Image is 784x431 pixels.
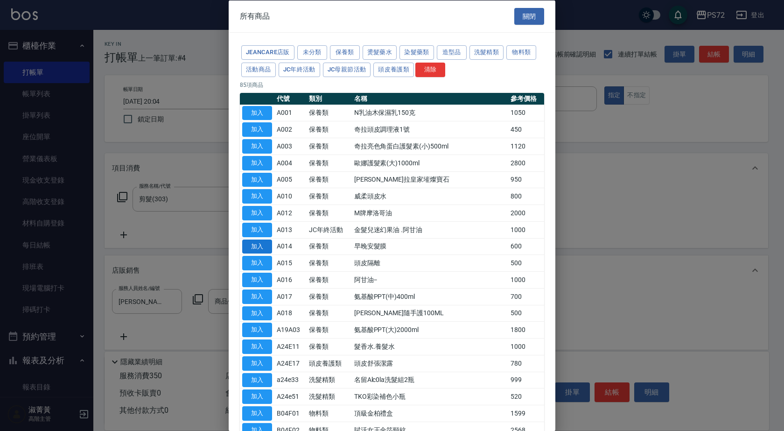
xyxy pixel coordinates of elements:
[242,273,272,287] button: 加入
[307,138,351,155] td: 保養類
[274,254,307,271] td: A015
[307,205,351,221] td: 保養類
[469,45,504,60] button: 洗髮精類
[508,388,544,405] td: 520
[352,155,509,171] td: 歐娜護髮素(大)1000ml
[274,288,307,305] td: A017
[508,305,544,322] td: 500
[352,388,509,405] td: TKO彩染補色小瓶
[352,205,509,221] td: M牌摩洛哥油
[242,172,272,187] button: 加入
[508,205,544,221] td: 2000
[240,11,270,21] span: 所有商品
[415,62,445,77] button: 清除
[307,321,351,338] td: 保養類
[307,271,351,288] td: 保養類
[274,405,307,422] td: B04F01
[352,92,509,105] th: 名稱
[242,256,272,270] button: 加入
[323,62,371,77] button: JC母親節活動
[508,288,544,305] td: 700
[242,122,272,137] button: 加入
[242,373,272,387] button: 加入
[242,206,272,220] button: 加入
[307,355,351,372] td: 頭皮養護類
[307,372,351,389] td: 洗髮精類
[242,155,272,170] button: 加入
[274,121,307,138] td: A002
[508,121,544,138] td: 450
[242,339,272,354] button: 加入
[437,45,467,60] button: 造型品
[352,288,509,305] td: 氨基酸PPT(中)400ml
[508,188,544,205] td: 800
[506,45,536,60] button: 物料類
[242,306,272,320] button: 加入
[508,372,544,389] td: 999
[363,45,397,60] button: 燙髮藥水
[352,188,509,205] td: 威柔頭皮水
[274,221,307,238] td: A013
[274,388,307,405] td: A24e51
[242,356,272,370] button: 加入
[241,62,276,77] button: 活動商品
[352,105,509,121] td: N乳油木保濕乳150克
[242,406,272,421] button: 加入
[242,389,272,404] button: 加入
[274,105,307,121] td: A001
[274,188,307,205] td: A010
[352,355,509,372] td: 頭皮舒張潔露
[352,271,509,288] td: 阿甘油--
[514,7,544,25] button: 關閉
[242,222,272,237] button: 加入
[352,372,509,389] td: 名留Alc0la洗髮組2瓶
[274,355,307,372] td: A24E17
[241,45,294,60] button: JeanCare店販
[352,121,509,138] td: 奇拉頭皮調理液1號
[274,372,307,389] td: a24e33
[508,338,544,355] td: 1000
[274,171,307,188] td: A005
[508,105,544,121] td: 1050
[508,221,544,238] td: 1000
[307,288,351,305] td: 保養類
[352,238,509,255] td: 早晚安髮膜
[274,92,307,105] th: 代號
[307,105,351,121] td: 保養類
[352,138,509,155] td: 奇拉亮色角蛋白護髮素(小)500ml
[274,271,307,288] td: A016
[352,221,509,238] td: 金髮兒迷幻果油 .阿甘油
[307,171,351,188] td: 保養類
[242,323,272,337] button: 加入
[274,205,307,221] td: A012
[352,171,509,188] td: [PERSON_NAME]拉皇家墔燦寶石
[508,271,544,288] td: 1000
[274,238,307,255] td: A014
[373,62,414,77] button: 頭皮養護類
[330,45,360,60] button: 保養類
[274,338,307,355] td: A24E11
[242,106,272,120] button: 加入
[279,62,320,77] button: JC年終活動
[508,405,544,422] td: 1599
[352,305,509,322] td: [PERSON_NAME]隨手護100ML
[307,221,351,238] td: JC年終活動
[274,138,307,155] td: A003
[508,92,544,105] th: 參考價格
[508,138,544,155] td: 1120
[307,92,351,105] th: 類別
[508,321,544,338] td: 1800
[508,238,544,255] td: 600
[242,189,272,204] button: 加入
[352,405,509,422] td: 頂級金柏禮盒
[274,321,307,338] td: A19A03
[352,321,509,338] td: 氨基酸PPT(大)2000ml
[508,355,544,372] td: 780
[274,305,307,322] td: A018
[307,121,351,138] td: 保養類
[242,239,272,254] button: 加入
[307,338,351,355] td: 保養類
[307,155,351,171] td: 保養類
[242,289,272,304] button: 加入
[297,45,327,60] button: 未分類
